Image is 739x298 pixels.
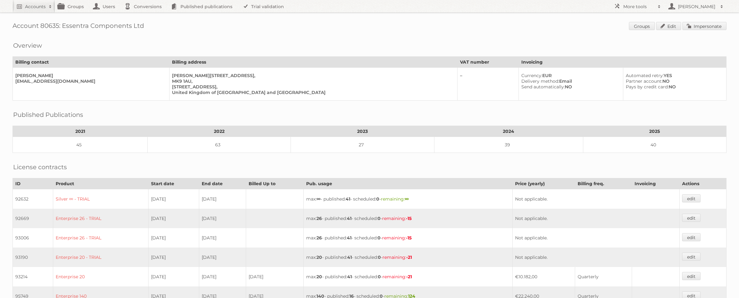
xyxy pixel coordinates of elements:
strong: 41 [347,235,352,241]
th: Price (yearly) [513,178,575,189]
th: 2025 [583,126,726,137]
h2: Accounts [25,3,46,10]
strong: 26 [316,235,322,241]
span: Send automatically: [521,84,565,90]
h2: More tools [623,3,655,10]
td: max: - published: - scheduled: - [304,248,513,267]
th: VAT number [458,57,519,68]
strong: -15 [406,235,412,241]
td: 45 [13,137,148,153]
strong: 41 [347,254,352,260]
th: Billing address [170,57,458,68]
div: [EMAIL_ADDRESS][DOMAIN_NAME] [15,78,164,84]
strong: 41 [347,216,352,221]
th: Billed Up to [246,178,304,189]
h2: [PERSON_NAME] [676,3,717,10]
td: 93006 [13,228,53,248]
div: YES [626,73,721,78]
th: 2022 [148,126,291,137]
td: Enterprise 26 - TRIAL [53,228,148,248]
td: [DATE] [199,248,246,267]
a: Groups [629,22,655,30]
td: [DATE] [148,209,199,228]
h1: Account 80635: Essentra Components Ltd [13,22,726,31]
div: United Kingdom of [GEOGRAPHIC_DATA] and [GEOGRAPHIC_DATA] [172,90,452,95]
span: Pays by credit card: [626,84,669,90]
td: max: - published: - scheduled: - [304,228,513,248]
strong: 20 [316,274,322,280]
strong: -21 [406,254,412,260]
div: NO [626,84,721,90]
strong: 0 [377,216,381,221]
strong: 0 [378,254,381,260]
div: NO [521,84,618,90]
td: max: - published: - scheduled: - [304,209,513,228]
strong: ∞ [316,196,321,202]
td: [DATE] [199,267,246,286]
strong: 0 [378,274,381,280]
a: Edit [656,22,681,30]
span: remaining: [382,254,412,260]
div: [PERSON_NAME] [15,73,164,78]
td: max: - published: - scheduled: - [304,189,513,209]
td: Not applicable. [513,228,680,248]
td: Not applicable. [513,248,680,267]
a: edit [682,233,701,241]
th: Start date [148,178,199,189]
td: 93190 [13,248,53,267]
div: [STREET_ADDRESS], [172,84,452,90]
span: Delivery method: [521,78,559,84]
td: 92669 [13,209,53,228]
div: EUR [521,73,618,78]
td: Enterprise 26 - TRIAL [53,209,148,228]
strong: 0 [377,235,381,241]
th: Actions [679,178,726,189]
div: NO [626,78,721,84]
span: remaining: [381,196,409,202]
strong: 41 [347,274,352,280]
h2: Published Publications [13,110,83,119]
h2: Overview [13,41,42,50]
strong: ∞ [405,196,409,202]
th: Pub. usage [304,178,513,189]
td: Silver ∞ - TRIAL [53,189,148,209]
td: Enterprise 20 - TRIAL [53,248,148,267]
th: Invoicing [632,178,680,189]
th: 2024 [434,126,583,137]
td: 93214 [13,267,53,286]
strong: 26 [316,216,322,221]
strong: 0 [376,196,379,202]
td: 92632 [13,189,53,209]
th: Billing contact [13,57,170,68]
span: Currency: [521,73,542,78]
td: [DATE] [199,209,246,228]
td: 39 [434,137,583,153]
th: End date [199,178,246,189]
td: [DATE] [246,267,304,286]
td: [DATE] [148,248,199,267]
td: Not applicable. [513,209,680,228]
td: [DATE] [199,189,246,209]
td: Quarterly [575,267,632,286]
th: Billing freq. [575,178,632,189]
span: remaining: [382,235,412,241]
td: [DATE] [148,267,199,286]
td: Enterprise 20 [53,267,148,286]
th: 2023 [291,126,434,137]
td: – [458,68,519,101]
td: [DATE] [148,228,199,248]
strong: 20 [316,254,322,260]
h2: License contracts [13,162,67,172]
strong: -15 [406,216,412,221]
td: Not applicable. [513,189,680,209]
span: remaining: [382,274,412,280]
div: [PERSON_NAME][STREET_ADDRESS], [172,73,452,78]
td: [DATE] [148,189,199,209]
td: 63 [148,137,291,153]
div: Email [521,78,618,84]
th: ID [13,178,53,189]
th: Invoicing [519,57,726,68]
a: edit [682,272,701,280]
div: MK9 1AU, [172,78,452,84]
span: remaining: [382,216,412,221]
